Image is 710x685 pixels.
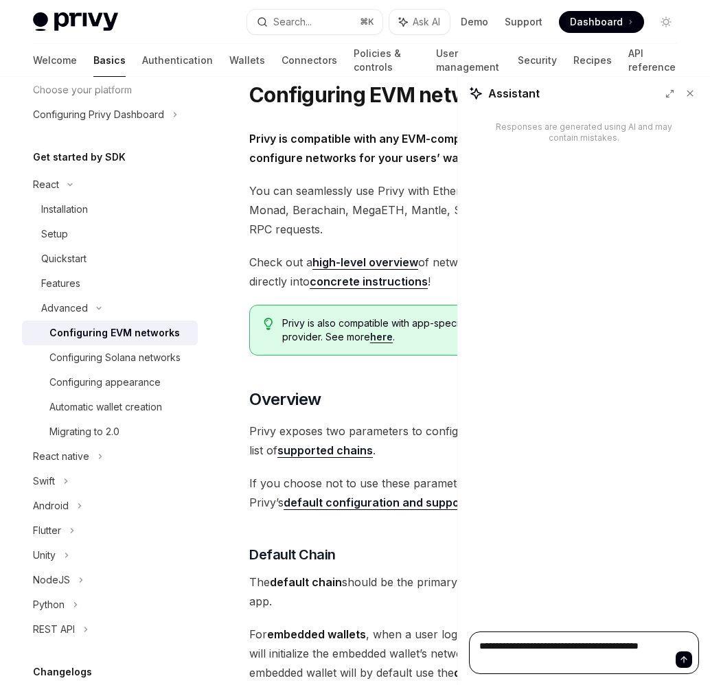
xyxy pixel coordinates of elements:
[142,44,213,77] a: Authentication
[33,498,69,514] div: Android
[22,222,198,246] a: Setup
[22,321,198,345] a: Configuring EVM networks
[33,149,126,165] h5: Get started by SDK
[277,443,373,457] strong: supported chains
[488,85,540,102] span: Assistant
[249,572,685,611] span: The should be the primary network that wallets should use in your app.
[282,316,671,344] span: Privy is also compatible with app-specific chains, such as those deployed via a RaaS provider. Se...
[676,651,692,668] button: Send message
[33,473,55,489] div: Swift
[570,15,623,29] span: Dashboard
[491,121,677,143] div: Responses are generated using AI and may contain mistakes.
[249,181,685,239] span: You can seamlessly use Privy with Ethereum Mainnet, Base, Polygon, Arbitrum, Monad, Berachain, Me...
[22,197,198,222] a: Installation
[354,44,420,77] a: Policies & controls
[33,448,89,465] div: React native
[33,522,61,539] div: Flutter
[249,474,685,512] span: If you choose not to use these parameters in your app, you can instead use Privy’s .
[559,11,644,33] a: Dashboard
[22,271,198,296] a: Features
[33,12,118,32] img: light logo
[360,16,374,27] span: ⌘ K
[273,14,312,30] div: Search...
[22,370,198,395] a: Configuring appearance
[249,132,641,165] strong: Privy is compatible with any EVM-compatible chain, and makes it easy to configure networks for yo...
[49,423,119,440] div: Migrating to 2.0
[277,443,373,458] a: supported chains
[249,253,685,291] span: Check out a of network configuration with Privy, or jump directly into !
[22,246,198,271] a: Quickstart
[49,349,181,366] div: Configuring Solana networks
[249,82,512,107] h1: Configuring EVM networks
[41,251,87,267] div: Quickstart
[282,44,337,77] a: Connectors
[370,331,393,343] a: here
[461,15,488,29] a: Demo
[33,596,65,613] div: Python
[436,44,501,77] a: User management
[267,627,366,641] strong: embedded wallets
[41,201,88,218] div: Installation
[33,176,59,193] div: React
[229,44,265,77] a: Wallets
[33,664,92,680] h5: Changelogs
[573,44,612,77] a: Recipes
[310,275,428,289] a: concrete instructions
[270,575,342,589] strong: default chain
[22,345,198,370] a: Configuring Solana networks
[312,255,418,270] a: high-level overview
[249,388,321,410] span: Overview
[413,15,440,29] span: Ask AI
[33,106,164,123] div: Configuring Privy Dashboard
[628,44,677,77] a: API reference
[247,10,383,34] button: Search...⌘K
[389,10,450,34] button: Ask AI
[93,44,126,77] a: Basics
[41,226,68,242] div: Setup
[655,11,677,33] button: Toggle dark mode
[49,374,161,391] div: Configuring appearance
[33,621,75,638] div: REST API
[49,399,162,415] div: Automatic wallet creation
[41,300,88,316] div: Advanced
[249,545,336,564] span: Default Chain
[518,44,557,77] a: Security
[454,666,526,680] strong: default chain
[49,325,180,341] div: Configuring EVM networks
[33,44,77,77] a: Welcome
[33,547,56,564] div: Unity
[33,572,70,588] div: NodeJS
[22,395,198,419] a: Automatic wallet creation
[22,419,198,444] a: Migrating to 2.0
[264,318,273,330] svg: Tip
[249,421,685,460] span: Privy exposes two parameters to configure networks: a single and a list of .
[41,275,80,292] div: Features
[505,15,542,29] a: Support
[284,496,521,510] a: default configuration and supported chains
